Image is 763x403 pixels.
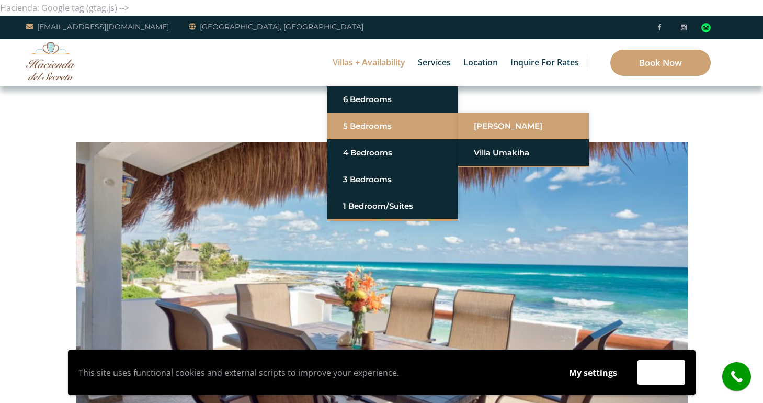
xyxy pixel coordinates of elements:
a: call [722,362,751,391]
button: Accept [637,360,685,385]
a: [GEOGRAPHIC_DATA], [GEOGRAPHIC_DATA] [189,20,363,33]
div: Read traveler reviews on Tripadvisor [701,23,711,32]
i: call [725,365,748,388]
img: Tripadvisor_logomark.svg [701,23,711,32]
a: Book Now [610,50,711,76]
img: Awesome Logo [26,42,76,80]
a: 6 Bedrooms [343,90,442,109]
a: [PERSON_NAME] [474,117,573,136]
a: 3 Bedrooms [343,170,442,189]
a: Location [458,39,503,86]
a: Services [413,39,456,86]
a: 1 Bedroom/Suites [343,197,442,216]
a: [EMAIL_ADDRESS][DOMAIN_NAME] [26,20,169,33]
button: My settings [559,361,627,385]
a: Villas + Availability [327,39,411,86]
a: 5 Bedrooms [343,117,442,136]
a: Villa Umakiha [474,143,573,162]
a: 4 Bedrooms [343,143,442,162]
a: Inquire for Rates [505,39,584,86]
p: This site uses functional cookies and external scripts to improve your experience. [78,365,549,380]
